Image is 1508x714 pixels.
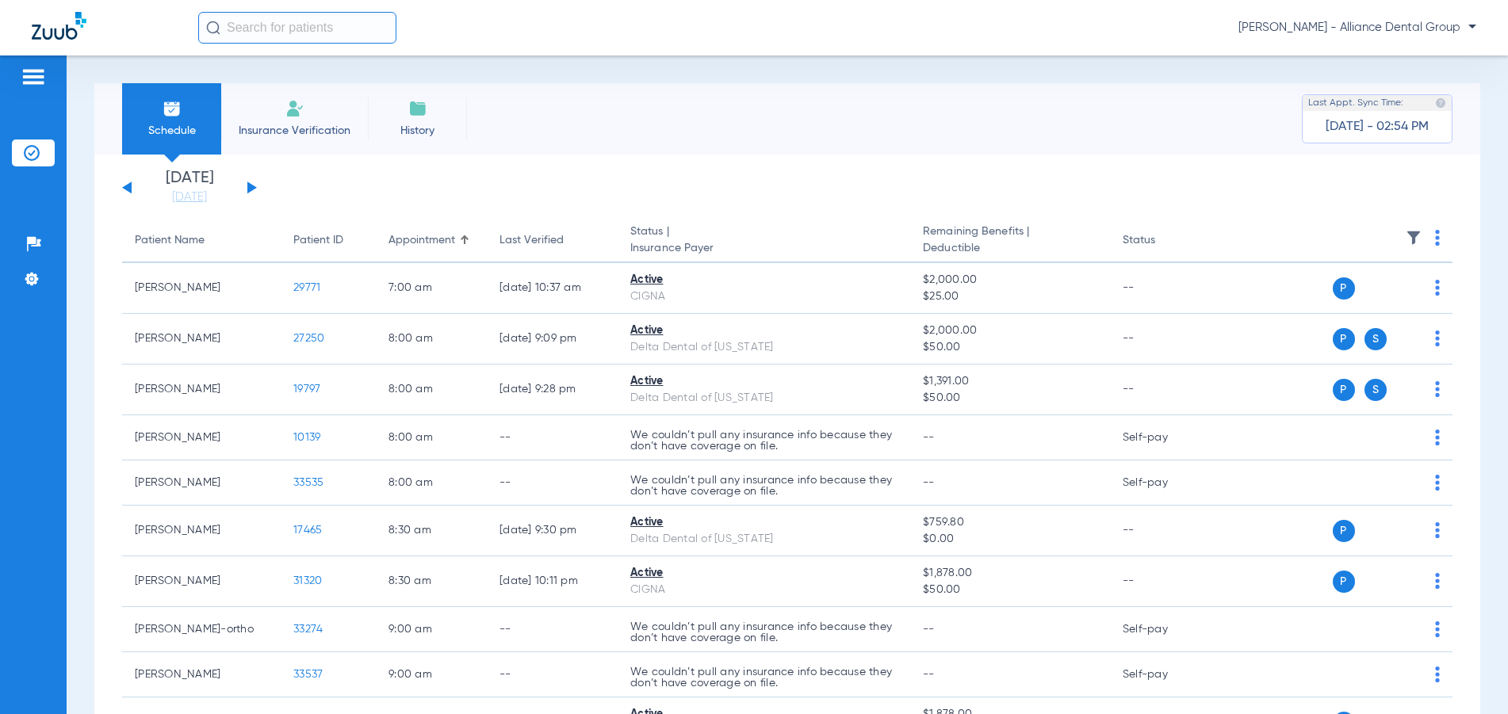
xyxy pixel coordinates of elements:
[1333,379,1355,401] span: P
[293,669,323,680] span: 33537
[380,123,455,139] span: History
[923,373,1097,390] span: $1,391.00
[376,556,487,607] td: 8:30 AM
[630,288,898,305] div: CIGNA
[630,565,898,582] div: Active
[487,556,618,607] td: [DATE] 10:11 PM
[923,565,1097,582] span: $1,878.00
[293,333,324,344] span: 27250
[388,232,455,249] div: Appointment
[630,582,898,598] div: CIGNA
[122,263,281,314] td: [PERSON_NAME]
[293,525,322,536] span: 17465
[923,288,1097,305] span: $25.00
[1333,571,1355,593] span: P
[1110,219,1217,263] th: Status
[1435,573,1440,589] img: group-dot-blue.svg
[630,430,898,452] p: We couldn’t pull any insurance info because they don’t have coverage on file.
[376,460,487,506] td: 8:00 AM
[487,365,618,415] td: [DATE] 9:28 PM
[630,621,898,643] p: We couldn’t pull any insurance info because they don’t have coverage on file.
[1406,230,1422,246] img: filter.svg
[293,232,343,249] div: Patient ID
[923,272,1097,288] span: $2,000.00
[376,652,487,697] td: 9:00 AM
[923,390,1097,407] span: $50.00
[487,460,618,506] td: --
[134,123,209,139] span: Schedule
[293,432,320,443] span: 10139
[32,12,86,40] img: Zuub Logo
[1435,97,1446,109] img: last sync help info
[487,607,618,652] td: --
[1435,621,1440,637] img: group-dot-blue.svg
[293,384,320,395] span: 19797
[923,531,1097,548] span: $0.00
[923,669,935,680] span: --
[618,219,910,263] th: Status |
[293,624,323,635] span: 33274
[376,314,487,365] td: 8:00 AM
[1110,365,1217,415] td: --
[1435,280,1440,296] img: group-dot-blue.svg
[487,314,618,365] td: [DATE] 9:09 PM
[408,99,427,118] img: History
[376,506,487,556] td: 8:30 AM
[923,323,1097,339] span: $2,000.00
[122,506,281,556] td: [PERSON_NAME]
[388,232,474,249] div: Appointment
[1333,277,1355,300] span: P
[1110,415,1217,460] td: Self-pay
[206,21,220,35] img: Search Icon
[499,232,605,249] div: Last Verified
[1435,230,1440,246] img: group-dot-blue.svg
[487,652,618,697] td: --
[293,282,320,293] span: 29771
[1110,556,1217,607] td: --
[1110,506,1217,556] td: --
[122,460,281,506] td: [PERSON_NAME]
[1435,330,1440,346] img: group-dot-blue.svg
[1435,475,1440,491] img: group-dot-blue.svg
[630,240,898,257] span: Insurance Payer
[376,607,487,652] td: 9:00 AM
[923,432,935,443] span: --
[1238,20,1476,36] span: [PERSON_NAME] - Alliance Dental Group
[923,477,935,488] span: --
[135,232,268,249] div: Patient Name
[630,475,898,497] p: We couldn’t pull any insurance info because they don’t have coverage on file.
[142,170,237,205] li: [DATE]
[1110,652,1217,697] td: Self-pay
[923,582,1097,598] span: $50.00
[1308,95,1403,111] span: Last Appt. Sync Time:
[293,575,322,586] span: 31320
[122,415,281,460] td: [PERSON_NAME]
[376,263,487,314] td: 7:00 AM
[1435,381,1440,397] img: group-dot-blue.svg
[923,514,1097,531] span: $759.80
[198,12,396,44] input: Search for patients
[487,263,618,314] td: [DATE] 10:37 AM
[1333,520,1355,542] span: P
[1110,263,1217,314] td: --
[285,99,304,118] img: Manual Insurance Verification
[630,323,898,339] div: Active
[923,339,1097,356] span: $50.00
[122,652,281,697] td: [PERSON_NAME]
[1364,379,1387,401] span: S
[630,272,898,288] div: Active
[163,99,182,118] img: Schedule
[630,514,898,531] div: Active
[1110,460,1217,506] td: Self-pay
[630,390,898,407] div: Delta Dental of [US_STATE]
[487,415,618,460] td: --
[376,415,487,460] td: 8:00 AM
[1435,430,1440,445] img: group-dot-blue.svg
[293,477,323,488] span: 33535
[293,232,363,249] div: Patient ID
[1110,314,1217,365] td: --
[122,607,281,652] td: [PERSON_NAME]-ortho
[487,506,618,556] td: [DATE] 9:30 PM
[1435,666,1440,682] img: group-dot-blue.svg
[630,666,898,689] p: We couldn’t pull any insurance info because they don’t have coverage on file.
